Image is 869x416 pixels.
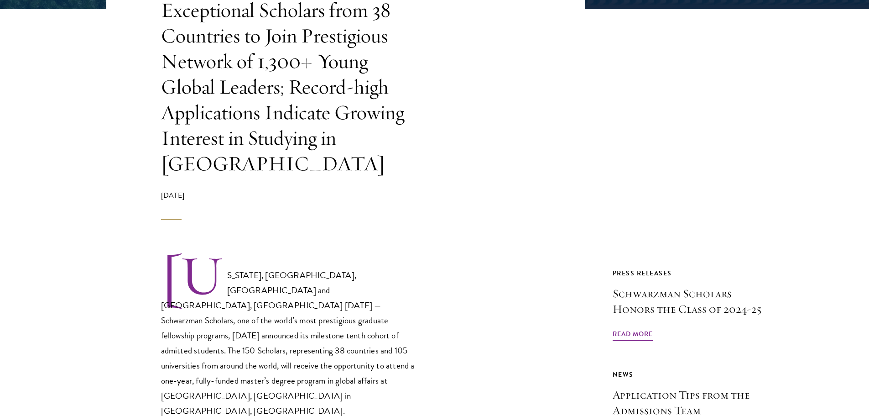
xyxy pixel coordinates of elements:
[613,286,763,317] h3: Schwarzman Scholars Honors the Class of 2024-25
[613,268,763,342] a: Press Releases Schwarzman Scholars Honors the Class of 2024-25 Read More
[613,268,763,279] div: Press Releases
[613,369,763,380] div: News
[161,190,421,220] div: [DATE]
[613,328,653,342] span: Read More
